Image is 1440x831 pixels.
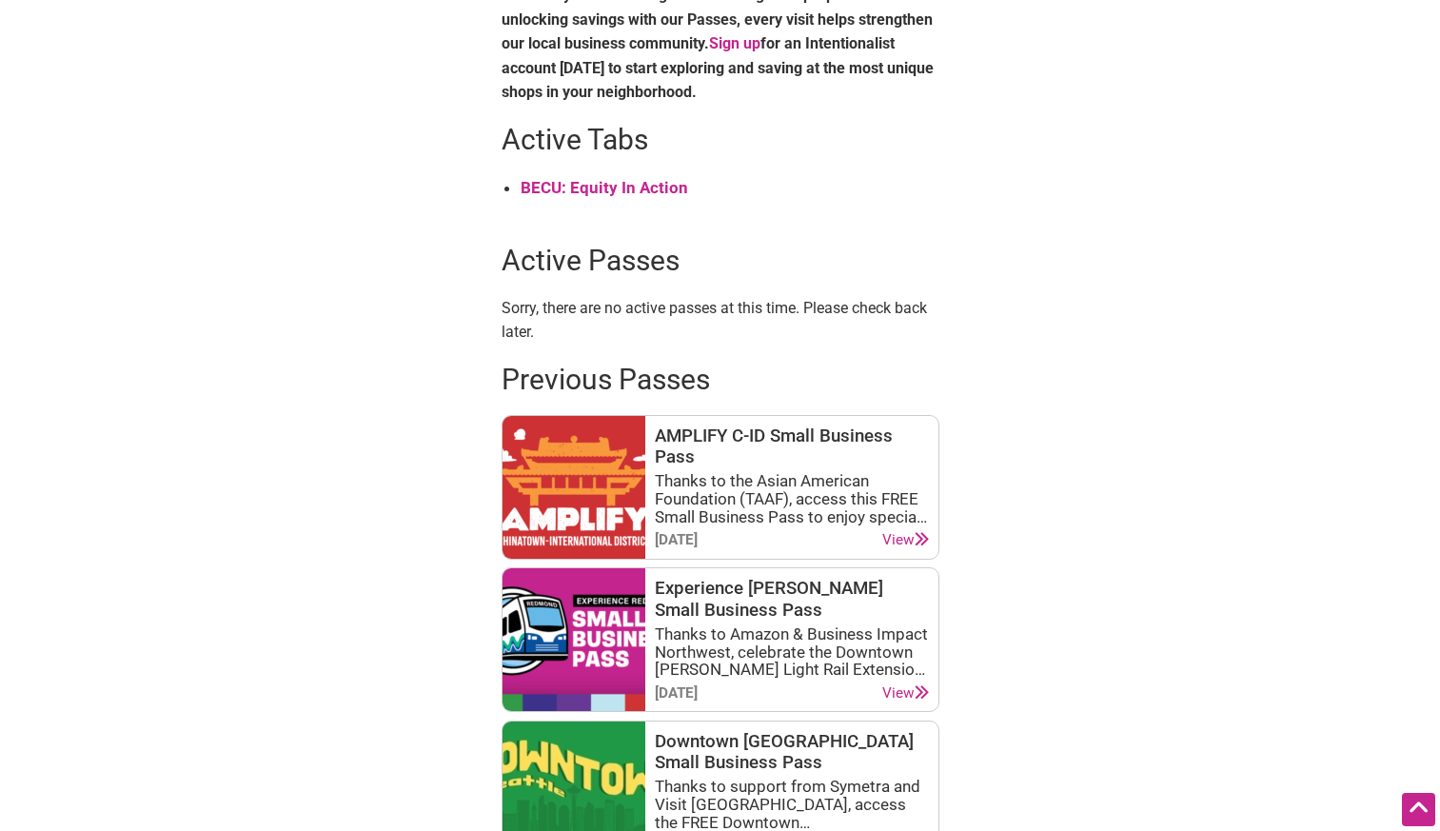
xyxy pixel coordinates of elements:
p: Sorry, there are no active passes at this time. Please check back later. [502,296,939,345]
div: Thanks to support from Symetra and Visit [GEOGRAPHIC_DATA], access the FREE Downtown [GEOGRAPHIC_... [655,778,929,831]
div: [DATE] [655,684,698,702]
h3: Experience [PERSON_NAME] Small Business Pass [655,578,929,621]
a: BECU: Equity In Action [521,178,688,197]
a: View [882,684,929,702]
div: Thanks to Amazon & Business Impact Northwest, celebrate the Downtown [PERSON_NAME] Light Rail Ext... [655,625,929,679]
h2: Previous Passes [502,360,939,400]
h3: AMPLIFY C-ID Small Business Pass [655,425,929,468]
h2: Active Tabs [502,120,939,160]
div: [DATE] [655,531,698,549]
h2: Active Passes [502,241,939,281]
img: AMPLIFY - Chinatown-International District [503,416,645,559]
a: Sign up [709,34,760,52]
div: Thanks to the Asian American Foundation (TAAF), access this FREE Small Business Pass to enjoy spe... [655,472,929,525]
img: Experience Redmond Small Business Pass [503,568,645,711]
a: View [882,531,929,549]
h3: Downtown [GEOGRAPHIC_DATA] Small Business Pass [655,731,929,774]
div: Scroll Back to Top [1402,793,1435,826]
